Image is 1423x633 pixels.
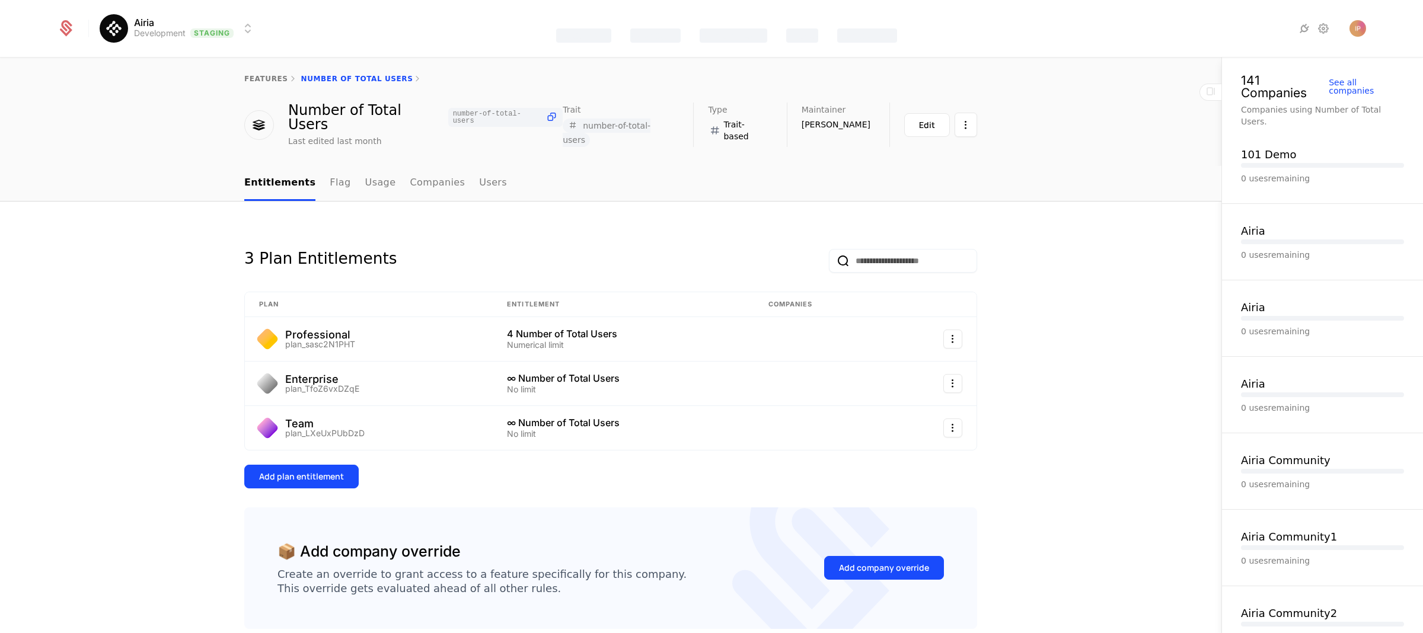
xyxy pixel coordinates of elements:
button: Add company override [824,556,944,580]
div: Create an override to grant access to a feature specifically for this company. This override gets... [277,567,687,596]
button: Airia [1241,376,1265,392]
span: number-of-total-users [453,110,541,124]
button: Airia Community [1241,452,1331,469]
div: Development [134,27,186,39]
button: Open user button [1349,20,1366,37]
button: Select action [943,374,962,393]
div: 0 uses remaining [1241,172,1404,184]
span: Maintainer [802,105,846,114]
a: Users [479,166,507,201]
button: Airia Community1 [1241,529,1337,545]
th: Plan [245,292,493,317]
span: Airia [134,18,154,27]
div: Professional [285,330,355,340]
ul: Choose Sub Page [244,166,507,201]
div: 0 uses remaining [1241,325,1404,337]
div: 141 Companies [1241,74,1329,99]
div: Companies [700,28,767,43]
div: Enterprise [285,374,359,385]
div: Events [786,28,818,43]
div: Companies using Number of Total Users. [1241,104,1404,127]
span: Trait-based [723,119,767,142]
div: 0 uses remaining [1241,478,1404,490]
div: Add plan entitlement [259,471,344,482]
div: plan_sasc2N1PHT [285,340,355,349]
div: Edit [919,119,935,131]
button: Add plan entitlement [244,465,359,488]
a: features [244,75,288,83]
button: Airia [1241,223,1265,239]
button: Airia [1241,299,1265,316]
nav: Main [244,166,977,201]
a: Companies [410,166,465,201]
div: 0 uses remaining [1241,555,1404,567]
a: Settings [1316,21,1331,36]
div: Team [285,418,365,429]
div: Number of Total Users [288,103,563,132]
div: Add company override [839,562,929,574]
div: 📦 Add company override [277,541,461,563]
div: 4 Number of Total Users [507,329,739,338]
div: 0 uses remaining [1241,249,1404,261]
div: Numerical limit [507,341,739,349]
button: Select action [943,418,962,437]
div: ∞ Number of Total Users [507,373,739,383]
div: No limit [507,430,739,438]
span: Trait [563,105,580,114]
div: No limit [507,385,739,394]
div: Components [837,28,897,43]
a: Flag [330,166,350,201]
span: number-of-total-users [563,121,650,145]
button: Airia Community2 [1241,605,1337,622]
button: Edit [904,113,950,137]
button: 101 Demo [1241,146,1297,163]
button: Select action [955,113,977,137]
button: Select action [943,330,962,349]
a: Usage [365,166,396,201]
span: Type [708,105,727,114]
div: Features [556,28,611,43]
div: plan_TfoZ6vxDZqE [285,385,359,393]
div: 0 uses remaining [1241,402,1404,414]
div: Catalog [630,28,681,43]
span: Staging [190,28,234,38]
img: Ivana Popova [1349,20,1366,37]
th: Entitlement [493,292,754,317]
div: ∞ Number of Total Users [507,418,739,427]
a: Integrations [1297,21,1312,36]
div: See all companies [1329,78,1404,95]
img: Airia [100,14,128,43]
div: 3 Plan Entitlements [244,249,397,273]
button: Select environment [103,15,255,41]
th: Companies [754,292,889,317]
div: Last edited last month [288,135,382,147]
div: plan_LXeUxPUbDzD [285,429,365,437]
a: Entitlements [244,166,315,201]
span: [PERSON_NAME] [802,119,870,130]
